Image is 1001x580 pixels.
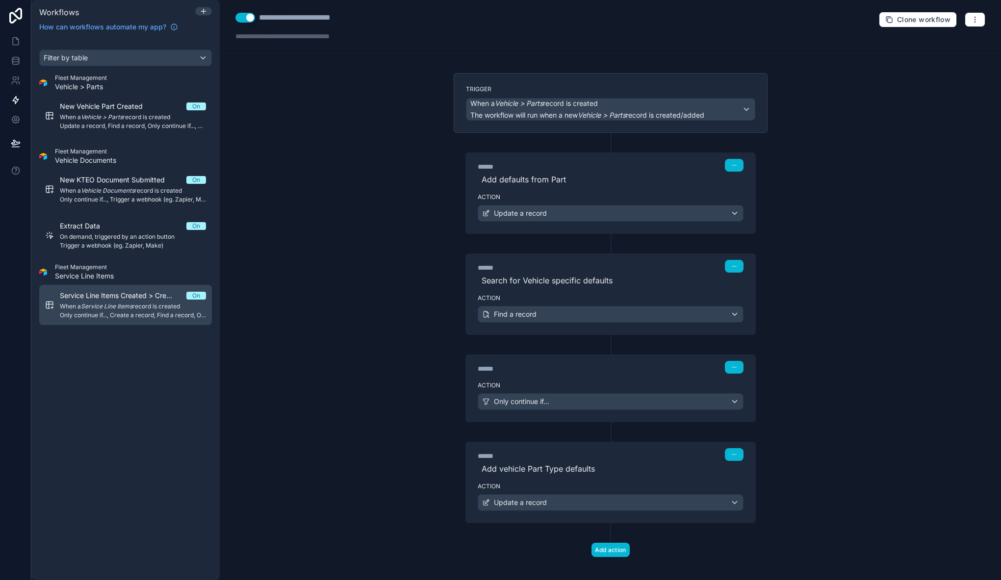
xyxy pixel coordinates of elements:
label: Trigger [466,85,755,93]
span: Update a record [494,498,547,507]
span: Clone workflow [897,15,950,24]
button: Clone workflow [879,12,957,27]
span: Only continue if... [494,397,549,406]
span: Find a record [494,309,537,319]
span: How can workflows automate my app? [39,22,166,32]
span: The workflow will run when a new record is created/added [470,111,704,119]
label: Action [478,482,744,490]
span: Add vehicle Part Type defaults [478,463,744,475]
button: Update a record [478,494,744,511]
span: Update a record [494,208,547,218]
label: Action [478,193,744,201]
span: Workflows [39,7,79,17]
em: Vehicle > Parts [578,111,626,119]
button: Find a record [478,306,744,323]
button: Only continue if... [478,393,744,410]
span: When a record is created [470,99,598,108]
button: Add action [591,543,630,557]
label: Action [478,381,744,389]
a: How can workflows automate my app? [35,22,182,32]
span: Add defaults from Part [478,174,744,185]
label: Action [478,294,744,302]
em: Vehicle > Parts [495,99,543,107]
button: When aVehicle > Partsrecord is createdThe workflow will run when a newVehicle > Partsrecord is cr... [466,98,755,121]
button: Update a record [478,205,744,222]
span: Search for Vehicle specific defaults [478,275,744,286]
